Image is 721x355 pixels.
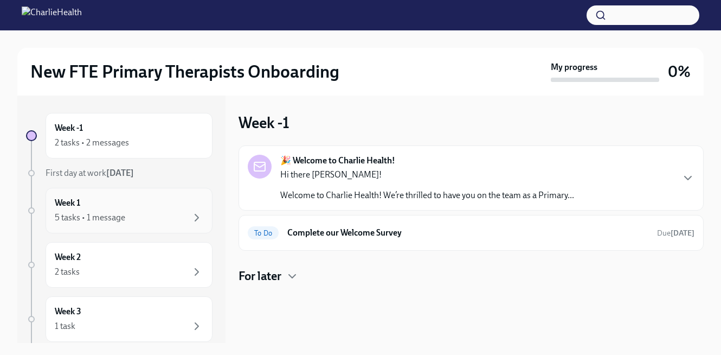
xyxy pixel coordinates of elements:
[657,228,694,238] span: October 1st, 2025 10:00
[248,229,279,237] span: To Do
[239,113,289,132] h3: Week -1
[106,168,134,178] strong: [DATE]
[280,155,395,167] strong: 🎉 Welcome to Charlie Health!
[26,167,213,179] a: First day at work[DATE]
[55,197,80,209] h6: Week 1
[46,168,134,178] span: First day at work
[55,320,75,332] div: 1 task
[55,137,129,149] div: 2 tasks • 2 messages
[287,227,648,239] h6: Complete our Welcome Survey
[26,113,213,159] a: Week -12 tasks • 2 messages
[22,7,82,24] img: CharlieHealth
[26,296,213,342] a: Week 31 task
[55,251,81,263] h6: Week 2
[239,268,281,284] h4: For later
[280,169,574,181] p: Hi there [PERSON_NAME]!
[657,229,694,238] span: Due
[55,266,80,278] div: 2 tasks
[239,268,704,284] div: For later
[671,229,694,238] strong: [DATE]
[668,62,691,81] h3: 0%
[26,242,213,288] a: Week 22 tasks
[280,189,574,201] p: Welcome to Charlie Health! We’re thrilled to have you on the team as a Primary...
[26,188,213,233] a: Week 15 tasks • 1 message
[55,122,83,134] h6: Week -1
[30,61,339,83] h2: New FTE Primary Therapists Onboarding
[551,61,597,73] strong: My progress
[55,212,125,224] div: 5 tasks • 1 message
[248,224,694,242] a: To DoComplete our Welcome SurveyDue[DATE]
[55,306,81,318] h6: Week 3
